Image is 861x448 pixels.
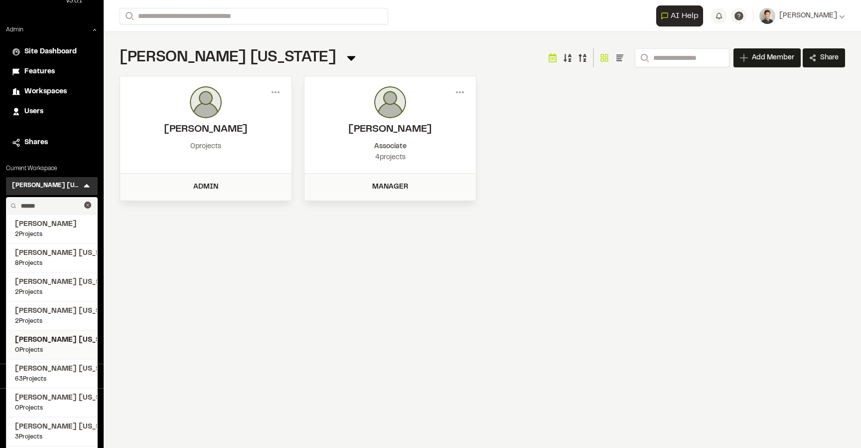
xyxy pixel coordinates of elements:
span: Workspaces [24,86,67,97]
span: AI Help [671,10,699,22]
span: Shares [24,137,48,148]
span: [PERSON_NAME] [US_STATE] [15,364,89,375]
button: Search [635,48,653,67]
a: Users [12,106,92,117]
button: [PERSON_NAME] [759,8,845,24]
span: Users [24,106,43,117]
span: 0 Projects [15,346,89,355]
a: Site Dashboard [12,46,92,57]
h2: Bill Moldovan [314,122,466,137]
span: 3 Projects [15,433,89,442]
div: 0 projects [130,141,282,152]
span: [PERSON_NAME] [779,10,837,21]
h3: [PERSON_NAME] [US_STATE] [12,181,82,191]
a: [PERSON_NAME] [US_STATE]8Projects [15,248,89,268]
span: 8 Projects [15,259,89,268]
span: Share [820,53,839,63]
span: [PERSON_NAME] [US_STATE] [15,335,89,346]
a: [PERSON_NAME] [US_STATE]63Projects [15,364,89,384]
p: Current Workspace [6,164,98,173]
img: User [759,8,775,24]
span: [PERSON_NAME] [US_STATE] [15,393,89,404]
a: Features [12,66,92,77]
a: Shares [12,137,92,148]
span: [PERSON_NAME] [US_STATE] [15,277,89,288]
span: [PERSON_NAME] [15,219,89,230]
span: 2 Projects [15,230,89,239]
img: photo [374,86,406,118]
span: 63 Projects [15,375,89,384]
span: [PERSON_NAME] [US_STATE] [15,306,89,317]
a: [PERSON_NAME] [US_STATE]2Projects [15,277,89,297]
span: 0 Projects [15,404,89,413]
button: Clear text [84,202,91,209]
div: Admin [126,182,286,193]
span: [PERSON_NAME] [US_STATE] [15,248,89,259]
img: photo [190,86,222,118]
div: Associate [314,141,466,152]
a: Workspaces [12,86,92,97]
div: Manager [310,182,470,193]
span: 2 Projects [15,288,89,297]
span: [PERSON_NAME] [US_STATE] [120,51,336,64]
button: Open AI Assistant [656,5,703,26]
a: [PERSON_NAME] [US_STATE]3Projects [15,422,89,442]
a: [PERSON_NAME] [US_STATE]0Projects [15,335,89,355]
span: Features [24,66,55,77]
span: [PERSON_NAME] [US_STATE] [15,422,89,433]
h2: Jennifer Tapia-Rios [130,122,282,137]
span: Site Dashboard [24,46,77,57]
button: Search [120,8,138,24]
span: 2 Projects [15,317,89,326]
a: [PERSON_NAME] [US_STATE]2Projects [15,306,89,326]
a: [PERSON_NAME]2Projects [15,219,89,239]
div: 4 projects [314,152,466,163]
span: Add Member [752,53,794,63]
div: Open AI Assistant [656,5,707,26]
p: Admin [6,25,23,34]
a: [PERSON_NAME] [US_STATE]0Projects [15,393,89,413]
